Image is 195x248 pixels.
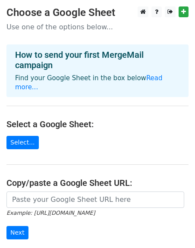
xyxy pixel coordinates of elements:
input: Paste your Google Sheet URL here [6,191,184,208]
h4: How to send your first MergeMail campaign [15,50,180,70]
h4: Copy/paste a Google Sheet URL: [6,178,189,188]
p: Find your Google Sheet in the box below [15,74,180,92]
input: Next [6,226,28,239]
a: Read more... [15,74,163,91]
a: Select... [6,136,39,149]
h4: Select a Google Sheet: [6,119,189,129]
small: Example: [URL][DOMAIN_NAME] [6,210,95,216]
h3: Choose a Google Sheet [6,6,189,19]
p: Use one of the options below... [6,22,189,31]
